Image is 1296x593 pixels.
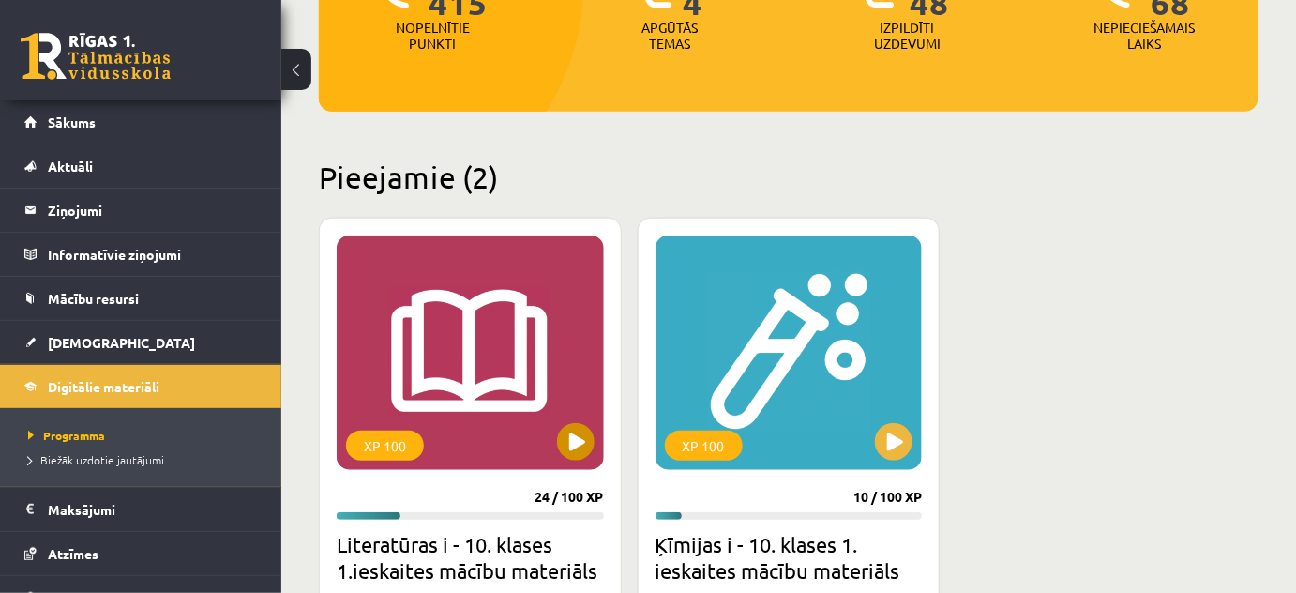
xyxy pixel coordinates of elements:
[24,277,258,320] a: Mācību resursi
[24,488,258,531] a: Maksājumi
[871,20,944,52] p: Izpildīti uzdevumi
[1094,20,1196,52] p: Nepieciešamais laiks
[48,233,258,276] legend: Informatīvie ziņojumi
[48,378,159,395] span: Digitālie materiāli
[396,20,470,52] p: Nopelnītie punkti
[48,158,93,175] span: Aktuāli
[337,531,604,584] h2: Literatūras i - 10. klases 1.ieskaites mācību materiāls
[48,334,195,351] span: [DEMOGRAPHIC_DATA]
[48,488,258,531] legend: Maksājumi
[28,451,263,468] a: Biežāk uzdotie jautājumi
[319,159,1258,195] h2: Pieejamie (2)
[48,545,98,562] span: Atzīmes
[28,452,164,467] span: Biežāk uzdotie jautājumi
[48,189,258,232] legend: Ziņojumi
[665,431,743,461] div: XP 100
[48,290,139,307] span: Mācību resursi
[634,20,707,52] p: Apgūtās tēmas
[21,33,171,80] a: Rīgas 1. Tālmācības vidusskola
[28,428,105,443] span: Programma
[24,189,258,232] a: Ziņojumi
[346,431,424,461] div: XP 100
[48,114,96,130] span: Sākums
[24,365,258,408] a: Digitālie materiāli
[24,532,258,575] a: Atzīmes
[28,427,263,444] a: Programma
[656,531,923,584] h2: Ķīmijas i - 10. klases 1. ieskaites mācību materiāls
[24,233,258,276] a: Informatīvie ziņojumi
[24,144,258,188] a: Aktuāli
[24,100,258,144] a: Sākums
[24,321,258,364] a: [DEMOGRAPHIC_DATA]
